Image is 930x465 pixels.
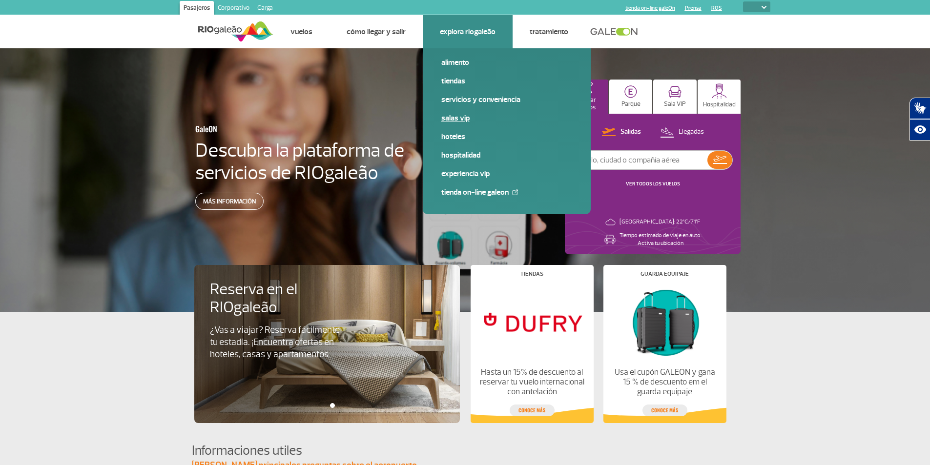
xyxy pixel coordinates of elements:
[712,83,727,99] img: hospitality.svg
[641,270,689,278] font: Guarda equipaje
[441,113,572,123] a: Salas VIP
[195,138,404,185] font: Descubra la plataforma de servicios de RIOgaleão
[679,127,704,136] font: Llegadas
[203,198,256,205] font: Más información
[214,1,253,17] a: Corporativo
[685,5,702,11] a: Prensa
[441,57,572,68] a: Alimento
[210,324,340,360] font: ¿Vas a viajar? Reserva fácilmente tu estadía. ¡Encuentra ofertas en hoteles, casas y apartamentos
[478,284,585,360] img: Tiendas
[909,98,930,119] button: Traductor de lenguaje de señas abierto.
[642,404,687,416] a: conoce más
[711,5,722,11] a: RQS
[257,4,273,12] font: Carga
[480,367,584,397] font: Hasta un 15% de descuento al reservar tu vuelo internacional con antelación
[620,232,702,239] font: Tiempo estimado de viaje en auto:
[638,240,683,247] font: Activa tu ubicación
[518,406,545,414] font: conoce más
[621,100,641,108] font: Parque
[623,180,683,188] button: VER TODOS LOS VUELOS
[664,100,686,108] font: Sala VIP
[441,150,572,161] a: Hospitalidad
[210,280,297,317] font: Reserva en el RIOgaleão
[441,76,572,86] a: Tiendas
[530,27,568,37] a: Tratamiento
[626,181,680,187] a: VER TODOS LOS VUELOS
[290,27,312,37] a: Vuelos
[698,80,741,114] button: Hospitalidad
[441,58,469,67] font: Alimento
[253,1,277,17] a: Carga
[657,126,707,139] button: Llegadas
[218,4,249,12] font: Corporativo
[192,442,302,459] font: Informaciones utiles
[573,151,707,169] input: Vuelo, ciudad o compañía aérea
[347,27,406,37] a: Cómo llegar y salir
[609,80,653,114] button: Parque
[625,5,675,11] a: tienda on-line galeOn
[441,187,509,197] font: tienda on-line galeOn
[653,80,697,114] button: Sala VIP
[441,168,572,179] a: Experiencia VIP
[441,94,572,105] a: Servicios y Conveniencia
[441,76,465,86] font: Tiendas
[615,367,715,397] font: Usa el cupón GALEON y gana 15 % de descuento em el guarda equipaje
[520,270,543,278] font: Tiendas
[703,101,736,108] font: Hospitalidad
[441,169,490,179] font: Experiencia VIP
[620,218,700,225] font: [GEOGRAPHIC_DATA]: 22°C/71°F
[195,123,217,135] font: GaleON
[599,126,644,139] button: Salidas
[184,4,210,12] font: Pasajeros
[441,150,480,160] font: Hospitalidad
[441,187,572,198] a: tienda on-line galeOn
[441,95,520,104] font: Servicios y Conveniencia
[512,189,518,195] img: Icono de enlace externo
[441,131,572,142] a: Hoteles
[909,119,930,141] button: Recursos de asistencia abiertos.
[180,1,214,17] a: Pasajeros
[210,281,444,361] a: Reserva en el RIOgaleão¿Vas a viajar? Reserva fácilmente tu estadía. ¡Encuentra ofertas en hotele...
[441,113,470,123] font: Salas VIP
[624,85,637,98] img: carParkingHome.svg
[651,406,678,414] font: conoce más
[909,98,930,141] div: Complemento de accesibilidad Hand Talk.
[620,127,641,136] font: Salidas
[668,86,682,98] img: vipRoom.svg
[510,404,555,416] a: conoce más
[611,284,718,360] img: Guarda equipaje
[195,193,264,210] a: Más información
[441,132,465,142] font: Hoteles
[440,27,496,37] a: Explora RIOgaleão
